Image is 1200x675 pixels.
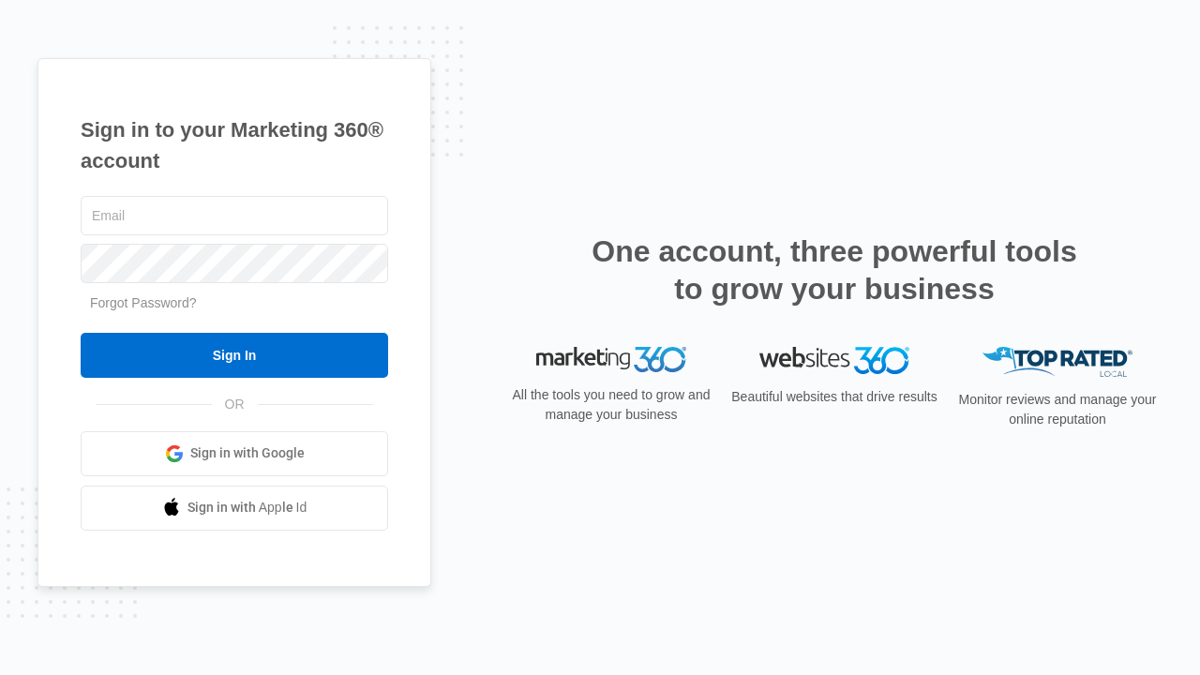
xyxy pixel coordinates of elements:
[81,114,388,176] h1: Sign in to your Marketing 360® account
[536,347,686,373] img: Marketing 360
[759,347,909,374] img: Websites 360
[506,385,716,425] p: All the tools you need to grow and manage your business
[81,333,388,378] input: Sign In
[982,347,1132,378] img: Top Rated Local
[586,232,1083,307] h2: One account, three powerful tools to grow your business
[81,431,388,476] a: Sign in with Google
[81,486,388,531] a: Sign in with Apple Id
[190,443,305,463] span: Sign in with Google
[952,390,1162,429] p: Monitor reviews and manage your online reputation
[212,395,258,414] span: OR
[81,196,388,235] input: Email
[90,295,197,310] a: Forgot Password?
[729,387,939,407] p: Beautiful websites that drive results
[187,498,307,517] span: Sign in with Apple Id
